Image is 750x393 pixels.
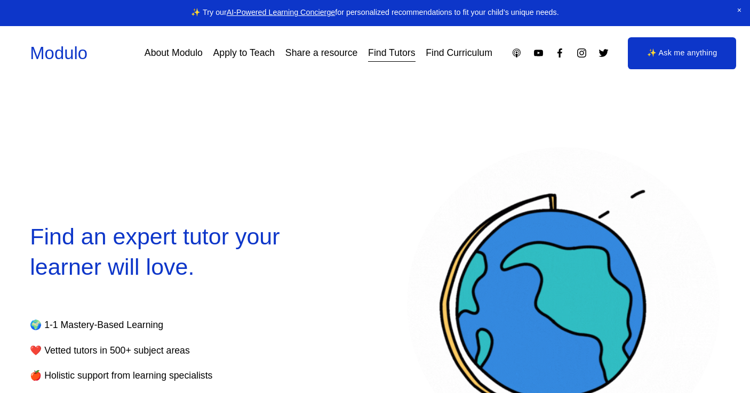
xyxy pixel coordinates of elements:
[227,8,335,17] a: AI-Powered Learning Concierge
[30,222,343,282] h2: Find an expert tutor your learner will love.
[30,317,314,334] p: 🌍 1-1 Mastery-Based Learning
[628,37,736,69] a: ✨ Ask me anything
[30,367,314,384] p: 🍎 Holistic support from learning specialists
[576,47,587,59] a: Instagram
[554,47,565,59] a: Facebook
[511,47,522,59] a: Apple Podcasts
[426,44,492,62] a: Find Curriculum
[285,44,358,62] a: Share a resource
[533,47,544,59] a: YouTube
[145,44,203,62] a: About Modulo
[368,44,415,62] a: Find Tutors
[30,43,87,63] a: Modulo
[213,44,275,62] a: Apply to Teach
[30,342,314,359] p: ❤️ Vetted tutors in 500+ subject areas
[598,47,609,59] a: Twitter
